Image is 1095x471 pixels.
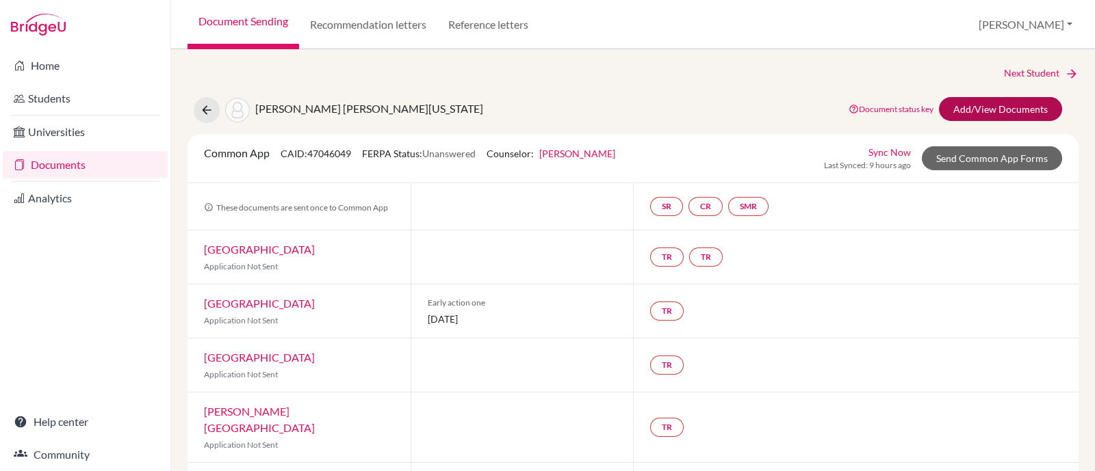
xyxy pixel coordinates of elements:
[824,159,911,172] span: Last Synced: 9 hours ago
[255,102,483,115] span: [PERSON_NAME] [PERSON_NAME][US_STATE]
[939,97,1062,121] a: Add/View Documents
[11,14,66,36] img: Bridge-U
[204,351,315,364] a: [GEOGRAPHIC_DATA]
[204,369,278,379] span: Application Not Sent
[650,418,684,437] a: TR
[428,312,617,326] span: [DATE]
[422,148,476,159] span: Unanswered
[428,297,617,309] span: Early action one
[281,148,351,159] span: CAID: 47046049
[650,301,684,321] a: TR
[3,52,168,79] a: Home
[650,197,683,216] a: SR
[1004,66,1079,81] a: Next Student
[204,405,315,434] a: [PERSON_NAME][GEOGRAPHIC_DATA]
[204,440,278,450] span: Application Not Sent
[204,261,278,271] span: Application Not Sent
[539,148,615,159] a: [PERSON_NAME]
[3,185,168,212] a: Analytics
[3,151,168,178] a: Documents
[3,441,168,468] a: Community
[972,12,1079,38] button: [PERSON_NAME]
[487,148,615,159] span: Counselor:
[204,146,270,159] span: Common App
[3,408,168,435] a: Help center
[849,104,933,114] a: Document status key
[650,247,684,267] a: TR
[3,85,168,112] a: Students
[922,146,1062,170] a: Send Common App Forms
[204,243,315,256] a: [GEOGRAPHIC_DATA]
[362,148,476,159] span: FERPA Status:
[689,247,723,267] a: TR
[204,297,315,310] a: [GEOGRAPHIC_DATA]
[688,197,723,216] a: CR
[868,145,911,159] a: Sync Now
[204,315,278,325] span: Application Not Sent
[650,355,684,375] a: TR
[728,197,769,216] a: SMR
[3,118,168,146] a: Universities
[204,202,388,213] span: These documents are sent once to Common App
